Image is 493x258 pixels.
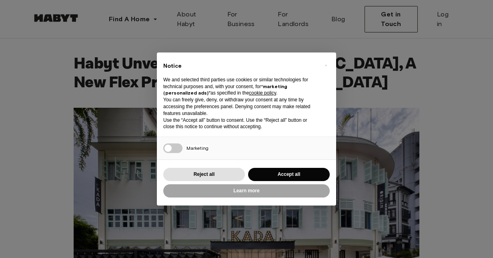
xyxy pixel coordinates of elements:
button: Reject all [163,168,245,181]
strong: “marketing (personalized ads)” [163,83,287,96]
p: Use the “Accept all” button to consent. Use the “Reject all” button or close this notice to conti... [163,117,317,131]
p: You can freely give, deny, or withdraw your consent at any time by accessing the preferences pane... [163,97,317,117]
span: × [325,60,327,70]
h2: Notice [163,62,317,70]
button: Close this notice [319,59,332,72]
button: Learn more [163,184,330,198]
p: We and selected third parties use cookies or similar technologies for technical purposes and, wit... [163,77,317,97]
button: Accept all [248,168,330,181]
span: Marketing [186,145,208,151]
a: cookie policy [249,90,276,96]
